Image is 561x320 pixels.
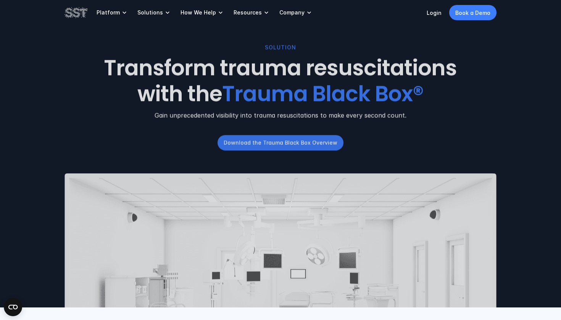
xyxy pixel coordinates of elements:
a: Download the Trauma Black Box Overview [218,135,343,150]
a: Book a Demo [449,5,497,20]
a: Login [427,10,442,16]
img: SST logo [64,6,87,19]
p: Solutions [137,9,163,16]
p: Gain unprecedented visibility into trauma resuscitations to make every second count. [64,110,497,120]
p: Resources [234,9,262,16]
p: Book a Demo [455,9,490,17]
h1: Transform trauma resuscitations with the [95,56,466,107]
p: SOLUTION [265,43,296,52]
p: Company [279,9,305,16]
button: Open CMP widget [4,298,22,316]
p: Platform [97,9,120,16]
p: How We Help [181,9,216,16]
span: Trauma Black Box® [222,79,424,109]
p: Download the Trauma Black Box Overview [224,139,337,147]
